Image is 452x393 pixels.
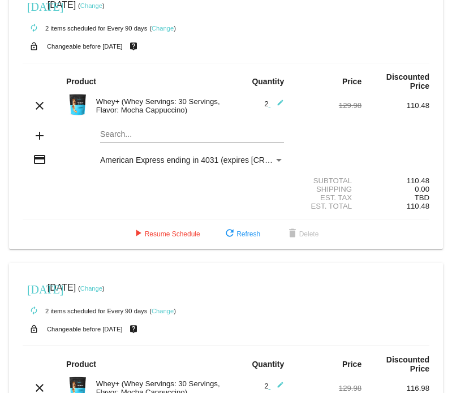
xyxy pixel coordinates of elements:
[80,285,102,292] a: Change
[27,282,41,295] mat-icon: [DATE]
[223,227,236,241] mat-icon: refresh
[27,304,41,318] mat-icon: autorenew
[100,130,284,139] input: Search...
[252,360,284,369] strong: Quantity
[342,360,361,369] strong: Price
[66,360,96,369] strong: Product
[223,230,260,238] span: Refresh
[152,308,174,314] a: Change
[270,99,284,113] mat-icon: edit
[149,308,176,314] small: ( )
[33,99,46,113] mat-icon: clear
[415,185,429,193] span: 0.00
[27,322,41,336] mat-icon: lock_open
[80,2,102,9] a: Change
[294,101,361,110] div: 129.98
[27,21,41,35] mat-icon: autorenew
[91,97,226,114] div: Whey+ (Whey Servings: 30 Servings, Flavor: Mocha Cappuccino)
[47,326,123,332] small: Changeable before [DATE]
[149,25,176,32] small: ( )
[294,202,361,210] div: Est. Total
[127,39,140,54] mat-icon: live_help
[386,72,429,90] strong: Discounted Price
[342,77,361,86] strong: Price
[415,193,429,202] span: TBD
[23,25,147,32] small: 2 items scheduled for Every 90 days
[407,202,429,210] span: 110.48
[264,382,284,390] span: 2
[252,77,284,86] strong: Quantity
[27,39,41,54] mat-icon: lock_open
[152,25,174,32] a: Change
[286,227,299,241] mat-icon: delete
[78,285,105,292] small: ( )
[47,43,123,50] small: Changeable before [DATE]
[286,230,319,238] span: Delete
[78,2,105,9] small: ( )
[361,384,429,392] div: 116.98
[33,153,46,166] mat-icon: credit_card
[294,185,361,193] div: Shipping
[33,129,46,142] mat-icon: add
[100,156,339,165] span: American Express ending in 4031 (expires [CREDIT_CARD_DATA])
[361,176,429,185] div: 110.48
[214,224,269,244] button: Refresh
[264,100,284,108] span: 2
[66,93,89,116] img: Image-1-Carousel-Whey-2lb-Mocha-Capp-no-badge-Transp.png
[100,156,284,165] mat-select: Payment Method
[294,384,361,392] div: 129.98
[122,224,209,244] button: Resume Schedule
[294,176,361,185] div: Subtotal
[361,101,429,110] div: 110.48
[131,227,145,241] mat-icon: play_arrow
[131,230,200,238] span: Resume Schedule
[386,355,429,373] strong: Discounted Price
[66,77,96,86] strong: Product
[277,224,328,244] button: Delete
[23,308,147,314] small: 2 items scheduled for Every 90 days
[127,322,140,336] mat-icon: live_help
[294,193,361,202] div: Est. Tax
